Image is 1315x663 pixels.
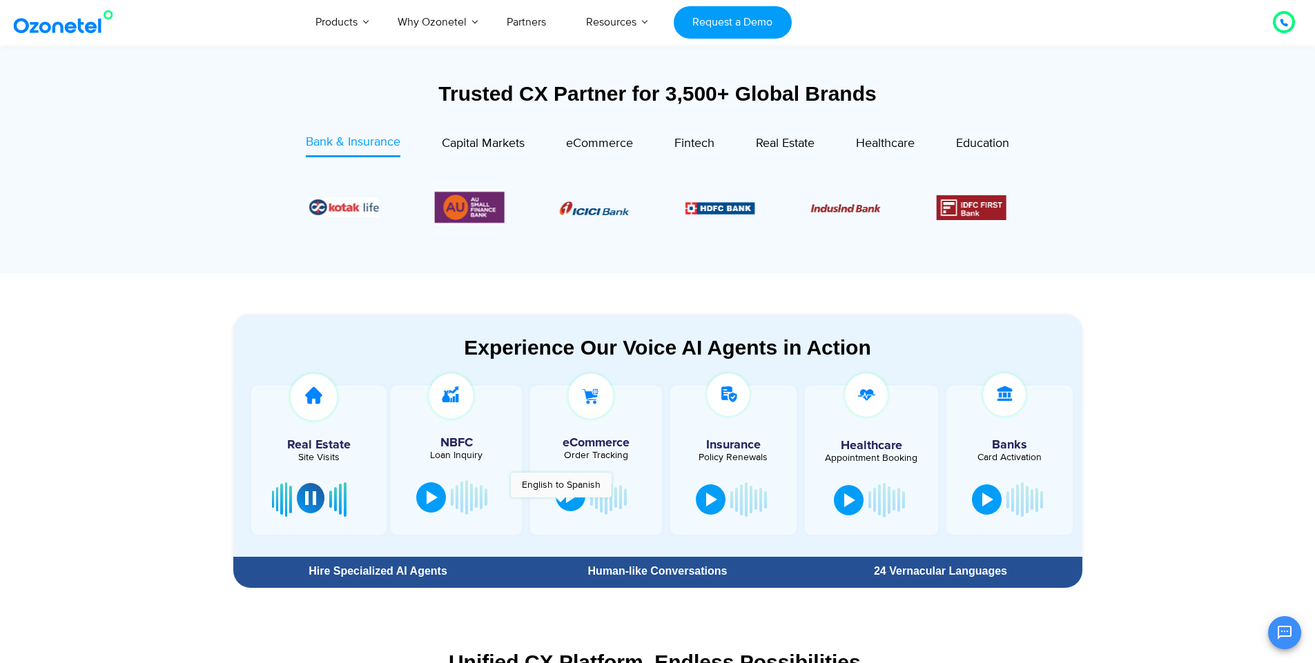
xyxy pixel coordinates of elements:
div: 24 Vernacular Languages [806,566,1075,577]
a: Bank & Insurance [306,133,400,157]
img: Picture13.png [434,189,504,226]
a: Education [956,133,1009,157]
div: Order Tracking [537,451,654,460]
h5: Healthcare [815,439,928,452]
a: eCommerce [566,133,633,157]
div: 1 / 6 [560,199,630,216]
div: Loan Inquiry [398,451,515,460]
a: Healthcare [856,133,915,157]
h5: Insurance [677,439,790,451]
a: Request a Demo [674,6,792,39]
a: Capital Markets [442,133,525,157]
span: Real Estate [756,136,815,151]
div: Policy Renewals [677,453,790,462]
h5: Banks [953,439,1066,451]
img: Picture26.jpg [309,197,378,217]
h5: eCommerce [537,437,654,449]
div: Experience Our Voice AI Agents in Action [247,335,1089,359]
div: Appointment Booking [815,453,928,463]
h5: Real Estate [258,439,380,451]
div: 5 / 6 [309,197,378,217]
h5: NBFC [398,437,515,449]
div: 6 / 6 [434,189,504,226]
div: 4 / 6 [937,195,1006,220]
img: Picture10.png [811,204,881,212]
button: Open chat [1268,616,1301,649]
div: 2 / 6 [685,199,755,216]
div: Human-like Conversations [523,566,792,577]
span: Fintech [674,136,714,151]
span: Education [956,136,1009,151]
img: Picture9.png [685,202,755,214]
span: Healthcare [856,136,915,151]
div: 3 / 6 [811,199,881,216]
a: Real Estate [756,133,815,157]
span: Bank & Insurance [306,135,400,150]
div: Trusted CX Partner for 3,500+ Global Brands [233,81,1082,106]
div: Image Carousel [309,189,1006,226]
div: Card Activation [953,453,1066,462]
div: Hire Specialized AI Agents [240,566,516,577]
span: Capital Markets [442,136,525,151]
div: Site Visits [258,453,380,462]
img: Picture12.png [937,195,1006,220]
span: eCommerce [566,136,633,151]
a: Fintech [674,133,714,157]
img: Picture8.png [560,201,630,215]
